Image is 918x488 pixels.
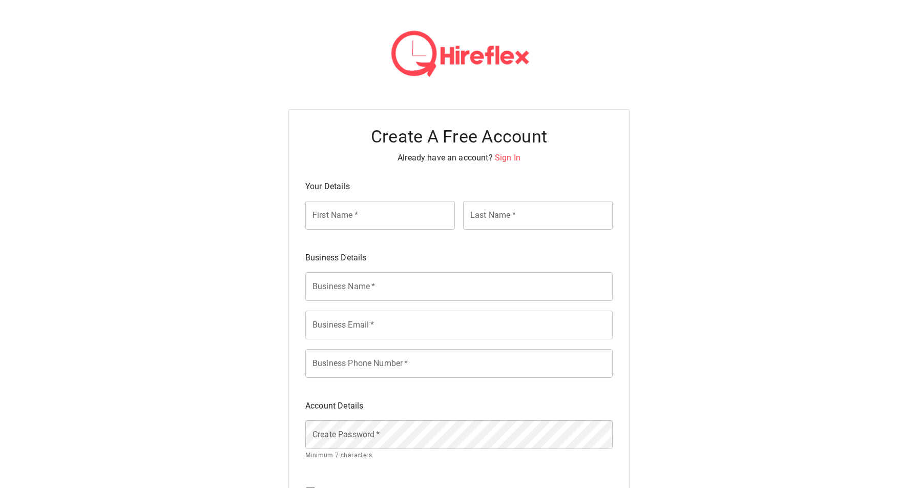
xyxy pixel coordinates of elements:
p: Minimum 7 characters [305,451,613,461]
span: Sign In [495,153,520,162]
p: Business Details [305,252,613,264]
h4: Create A Free Account [305,126,613,148]
img: hireflex-color-logo-text-06e88fb7.png [382,25,536,85]
p: Your Details [305,180,613,193]
p: Account Details [305,400,613,412]
p: Already have an account? [305,152,613,164]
